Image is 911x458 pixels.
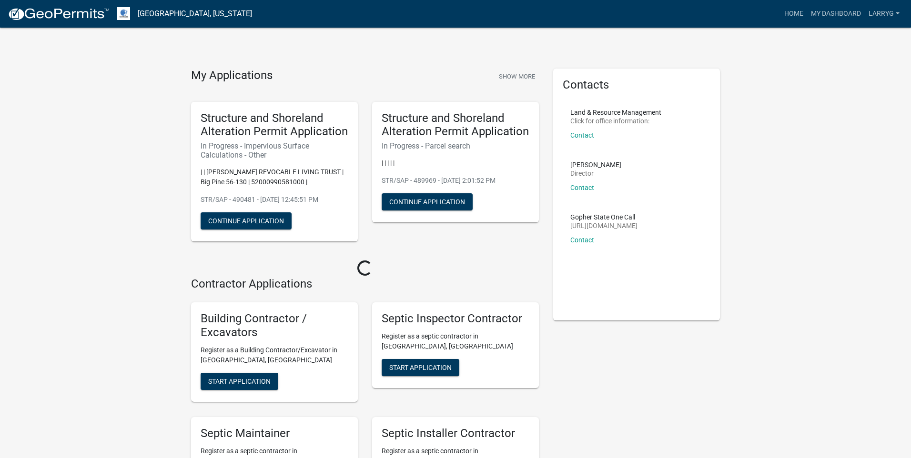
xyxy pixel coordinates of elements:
[570,170,621,177] p: Director
[201,167,348,187] p: | | [PERSON_NAME] REVOCABLE LIVING TRUST | Big Pine 56-130 | 52000990581000 |
[495,69,539,84] button: Show More
[865,5,903,23] a: Larryg
[382,111,529,139] h5: Structure and Shoreland Alteration Permit Application
[382,427,529,440] h5: Septic Installer Contractor
[201,427,348,440] h5: Septic Maintainer
[389,364,452,371] span: Start Application
[208,377,271,385] span: Start Application
[570,161,621,168] p: [PERSON_NAME]
[191,277,539,291] h4: Contractor Applications
[201,141,348,159] h6: In Progress - Impervious Surface Calculations - Other
[570,222,638,229] p: [URL][DOMAIN_NAME]
[570,131,594,139] a: Contact
[382,331,529,351] p: Register as a septic contractor in [GEOGRAPHIC_DATA], [GEOGRAPHIC_DATA]
[570,118,661,124] p: Click for office information:
[382,141,529,150] h6: In Progress - Parcel search
[382,176,529,186] p: STR/SAP - 489969 - [DATE] 2:01:52 PM
[382,193,473,210] button: Continue Application
[201,212,292,229] button: Continue Application
[382,359,459,376] button: Start Application
[570,184,594,191] a: Contact
[201,345,348,365] p: Register as a Building Contractor/Excavator in [GEOGRAPHIC_DATA], [GEOGRAPHIC_DATA]
[570,214,638,220] p: Gopher State One Call
[563,78,710,92] h5: Contacts
[201,312,348,339] h5: Building Contractor / Excavators
[382,312,529,326] h5: Septic Inspector Contractor
[201,111,348,139] h5: Structure and Shoreland Alteration Permit Application
[201,195,348,205] p: STR/SAP - 490481 - [DATE] 12:45:51 PM
[138,6,252,22] a: [GEOGRAPHIC_DATA], [US_STATE]
[570,109,661,116] p: Land & Resource Management
[807,5,865,23] a: My Dashboard
[570,236,594,244] a: Contact
[191,69,273,83] h4: My Applications
[201,373,278,390] button: Start Application
[117,7,130,20] img: Otter Tail County, Minnesota
[382,158,529,168] p: | | | | |
[780,5,807,23] a: Home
